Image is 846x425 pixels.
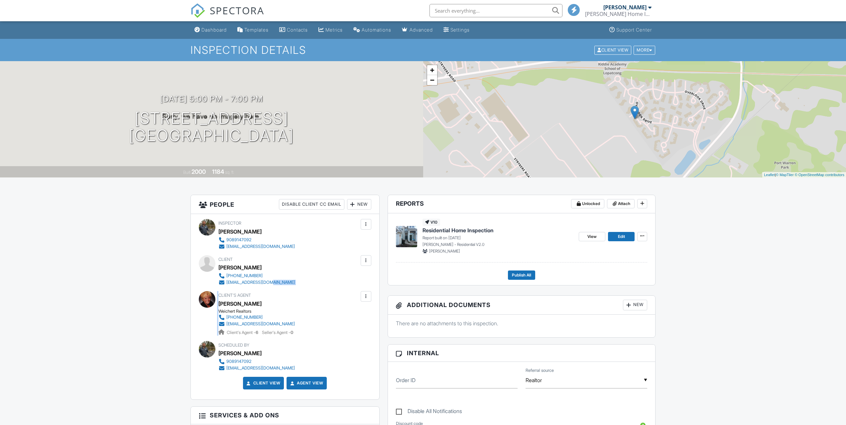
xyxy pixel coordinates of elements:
[226,244,295,249] div: [EMAIL_ADDRESS][DOMAIN_NAME]
[227,330,259,335] span: Client's Agent -
[218,358,295,365] a: 9089147092
[607,24,655,36] a: Support Center
[218,299,262,309] a: [PERSON_NAME]
[388,345,656,362] h3: Internal
[623,300,647,310] div: New
[427,75,437,85] a: Zoom out
[201,27,227,33] div: Dashboard
[226,321,295,327] div: [EMAIL_ADDRESS][DOMAIN_NAME]
[245,380,281,386] a: Client View
[396,320,648,327] p: There are no attachments to this inspection.
[218,227,262,237] div: [PERSON_NAME]
[183,170,190,175] span: Built
[427,65,437,75] a: Zoom in
[396,376,416,384] label: Order ID
[218,243,295,250] a: [EMAIL_ADDRESS][DOMAIN_NAME]
[226,273,263,278] div: [PHONE_NUMBER]
[244,27,269,33] div: Templates
[351,24,394,36] a: Automations (Basic)
[225,170,234,175] span: sq. ft.
[190,9,264,23] a: SPECTORA
[191,407,379,424] h3: Services & Add ons
[762,172,846,178] div: |
[594,46,631,54] div: Client View
[226,237,251,243] div: 9089147092
[362,27,391,33] div: Automations
[212,168,224,175] div: 1184
[191,195,379,214] h3: People
[347,199,371,210] div: New
[616,27,652,33] div: Support Center
[764,173,775,177] a: Leaflet
[218,314,295,321] a: [PHONE_NUMBER]
[399,24,435,36] a: Advanced
[585,11,652,17] div: Watson Home Inspection Services LLC
[287,27,308,33] div: Contacts
[190,44,656,56] h1: Inspection Details
[226,359,251,364] div: 9089147092
[325,27,343,33] div: Metrics
[190,3,205,18] img: The Best Home Inspection Software - Spectora
[776,173,794,177] a: © MapTiler
[256,330,258,335] strong: 6
[634,46,655,54] div: More
[388,296,656,315] h3: Additional Documents
[218,279,295,286] a: [EMAIL_ADDRESS][DOMAIN_NAME]
[289,380,323,386] a: Agent View
[218,257,233,262] span: Client
[218,321,295,327] a: [EMAIL_ADDRESS][DOMAIN_NAME]
[218,309,300,314] div: Weichert Realtors
[410,27,433,33] div: Advanced
[396,408,462,416] label: Disable All Notifications
[218,263,262,272] div: [PERSON_NAME]
[526,368,554,373] label: Referral source
[192,24,229,36] a: Dashboard
[235,24,271,36] a: Templates
[316,24,345,36] a: Metrics
[262,330,293,335] span: Seller's Agent -
[226,280,295,285] div: [EMAIL_ADDRESS][DOMAIN_NAME]
[160,94,263,103] h3: [DATE] 5:00 pm - 7:00 pm
[218,365,295,372] a: [EMAIL_ADDRESS][DOMAIN_NAME]
[291,330,293,335] strong: 0
[191,168,206,175] div: 2000
[210,3,264,17] span: SPECTORA
[429,4,562,17] input: Search everything...
[279,199,344,210] div: Disable Client CC Email
[218,293,251,298] span: Client's Agent
[218,343,249,348] span: Scheduled By
[226,366,295,371] div: [EMAIL_ADDRESS][DOMAIN_NAME]
[795,173,844,177] a: © OpenStreetMap contributors
[218,221,241,226] span: Inspector
[218,348,262,358] div: [PERSON_NAME]
[129,110,294,145] h1: [STREET_ADDRESS] [GEOGRAPHIC_DATA]
[441,24,472,36] a: Settings
[450,27,470,33] div: Settings
[226,315,263,320] div: [PHONE_NUMBER]
[603,4,647,11] div: [PERSON_NAME]
[218,237,295,243] a: 9089147092
[277,24,310,36] a: Contacts
[218,272,295,279] a: [PHONE_NUMBER]
[594,47,633,52] a: Client View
